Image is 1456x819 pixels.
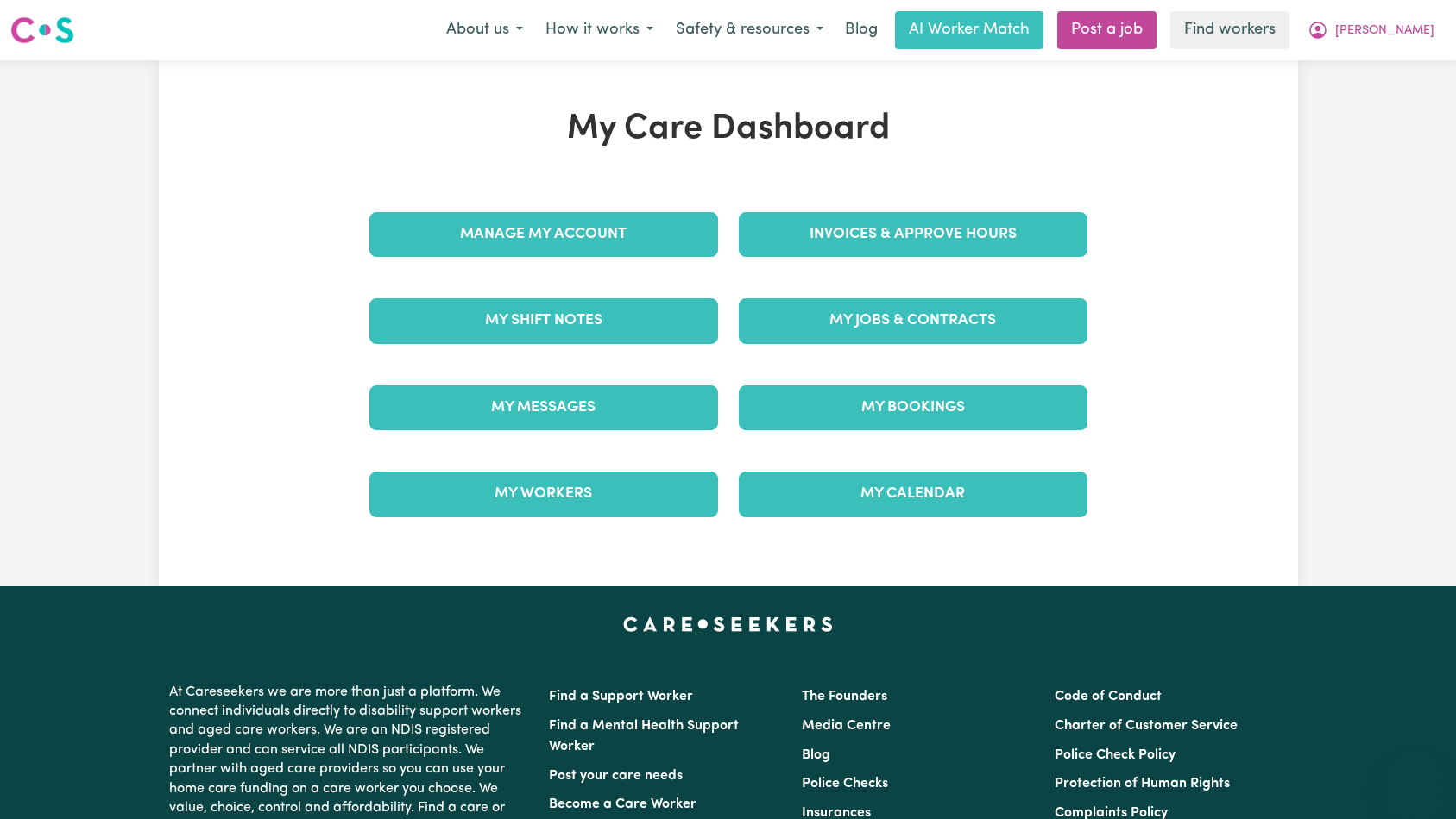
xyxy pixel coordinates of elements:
[1387,750,1442,805] iframe: Button to launch messaging window
[802,748,830,762] a: Blog
[802,777,888,791] a: Police Checks
[1055,690,1162,703] a: Code of Conduct
[10,15,74,46] img: Careseekers logo
[369,212,718,257] a: Manage My Account
[534,12,665,48] button: How it works
[549,769,683,783] a: Post your care needs
[549,690,693,703] a: Find a Support Worker
[369,472,718,516] a: My Workers
[359,109,1098,150] h1: My Care Dashboard
[369,298,718,343] a: My Shift Notes
[1057,11,1157,49] a: Post a job
[623,617,833,631] a: Careseekers home page
[369,385,718,430] a: My Messages
[549,797,696,811] a: Become a Care Worker
[1296,12,1446,48] button: My Account
[895,11,1043,49] a: AI Worker Match
[10,10,74,50] a: Careseekers logo
[1170,11,1289,49] a: Find workers
[1055,748,1176,762] a: Police Check Policy
[549,719,739,753] a: Find a Mental Health Support Worker
[739,472,1087,516] a: My Calendar
[435,12,534,48] button: About us
[802,690,887,703] a: The Founders
[802,719,891,733] a: Media Centre
[1055,777,1230,791] a: Protection of Human Rights
[1335,22,1434,41] span: [PERSON_NAME]
[835,11,888,49] a: Blog
[1055,719,1238,733] a: Charter of Customer Service
[665,12,835,48] button: Safety & resources
[739,385,1087,430] a: My Bookings
[739,212,1087,257] a: Invoices & Approve Hours
[739,298,1087,343] a: My Jobs & Contracts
